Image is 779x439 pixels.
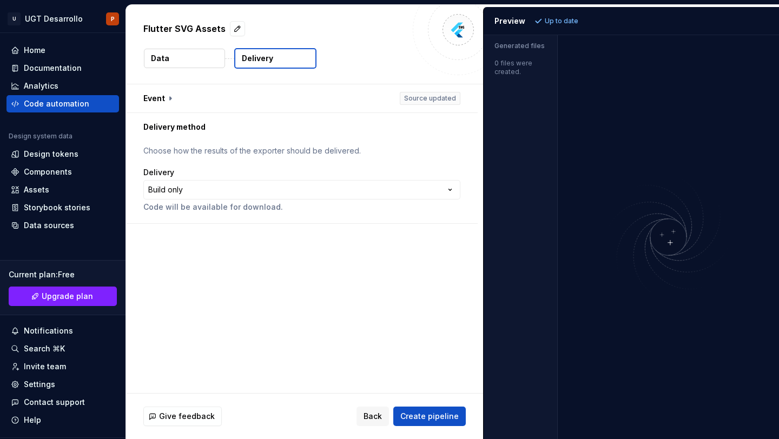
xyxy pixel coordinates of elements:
[24,81,58,91] div: Analytics
[494,16,525,26] div: Preview
[151,53,169,64] p: Data
[6,358,119,375] a: Invite team
[24,202,90,213] div: Storybook stories
[24,343,65,354] div: Search ⌘K
[6,411,119,429] button: Help
[545,17,578,25] p: Up to date
[143,22,226,35] p: Flutter SVG Assets
[6,59,119,77] a: Documentation
[24,184,49,195] div: Assets
[143,145,460,156] p: Choose how the results of the exporter should be delivered.
[364,411,382,422] span: Back
[494,42,546,50] p: Generated files
[143,167,174,178] label: Delivery
[242,53,273,64] p: Delivery
[6,42,119,59] a: Home
[25,14,83,24] div: UGT Desarrollo
[6,322,119,340] button: Notifications
[42,291,93,302] span: Upgrade plan
[484,52,557,76] div: 0 files were created.
[24,379,55,390] div: Settings
[9,269,117,280] div: Current plan : Free
[9,287,117,306] a: Upgrade plan
[400,411,459,422] span: Create pipeline
[24,63,82,74] div: Documentation
[143,407,222,426] button: Give feedback
[24,415,41,425] div: Help
[24,45,45,56] div: Home
[24,325,73,336] div: Notifications
[393,407,466,426] button: Create pipeline
[234,48,316,69] button: Delivery
[144,49,225,68] button: Data
[2,7,123,30] button: UUGT DesarrolloP
[357,407,389,426] button: Back
[6,340,119,357] button: Search ⌘K
[6,145,119,163] a: Design tokens
[24,397,85,408] div: Contact support
[9,132,72,141] div: Design system data
[6,199,119,216] a: Storybook stories
[24,98,89,109] div: Code automation
[143,202,460,212] p: Code will be available for download.
[24,361,66,372] div: Invite team
[8,12,21,25] div: U
[6,163,119,181] a: Components
[6,181,119,198] a: Assets
[6,95,119,112] a: Code automation
[24,167,72,177] div: Components
[111,15,115,23] div: P
[24,220,74,231] div: Data sources
[159,411,215,422] span: Give feedback
[6,376,119,393] a: Settings
[6,394,119,411] button: Contact support
[6,77,119,95] a: Analytics
[24,149,78,159] div: Design tokens
[6,217,119,234] a: Data sources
